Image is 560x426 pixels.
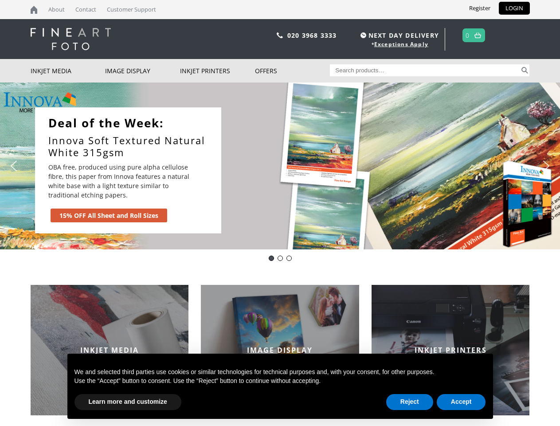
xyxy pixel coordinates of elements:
h2: INKJET PRINTERS [372,345,530,355]
button: Accept [437,394,486,410]
a: Deal of the Week: [48,116,217,130]
img: phone.svg [277,32,283,38]
img: logo-white.svg [31,28,111,50]
p: We and selected third parties use cookies or similar technologies for technical purposes and, wit... [74,368,486,377]
h2: INKJET MEDIA [31,345,189,355]
div: pinch book [286,256,292,261]
a: 0 [466,29,470,42]
a: Register [462,2,497,15]
div: 15% OFF All Sheet and Roll Sizes [59,211,158,220]
img: next arrow [539,159,553,173]
a: 15% OFF All Sheet and Roll Sizes [51,209,167,222]
a: 020 3968 3333 [287,31,337,39]
p: Use the “Accept” button to consent. Use the “Reject” button to continue without accepting. [74,377,486,386]
img: previous arrow [7,159,21,173]
button: Search [520,64,530,76]
div: Innova-general [278,256,283,261]
button: Learn more and customize [74,394,181,410]
input: Search products… [330,64,520,76]
a: Offers [255,59,330,83]
h2: IMAGE DISPLAY [201,345,359,355]
a: Innova Soft Textured Natural White 315gsm [48,134,217,158]
div: Choose slide to display. [267,254,294,263]
img: time.svg [360,32,366,38]
span: NEXT DAY DELIVERY [358,30,439,40]
div: Deal of the Day - Innova IFA12 [269,256,274,261]
a: Inkjet Printers [180,59,255,83]
button: Reject [386,394,433,410]
a: LOGIN [499,2,530,15]
p: OBA free, produced using pure alpha cellulose fibre, this paper from Innova features a natural wh... [48,162,195,200]
img: basket.svg [474,32,481,38]
div: Deal of the Week:Innova Soft Textured Natural White 315gsmOBA free, produced using pure alpha cel... [35,107,221,233]
a: Image Display [105,59,180,83]
a: Inkjet Media [31,59,106,83]
a: Exceptions Apply [374,40,428,48]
